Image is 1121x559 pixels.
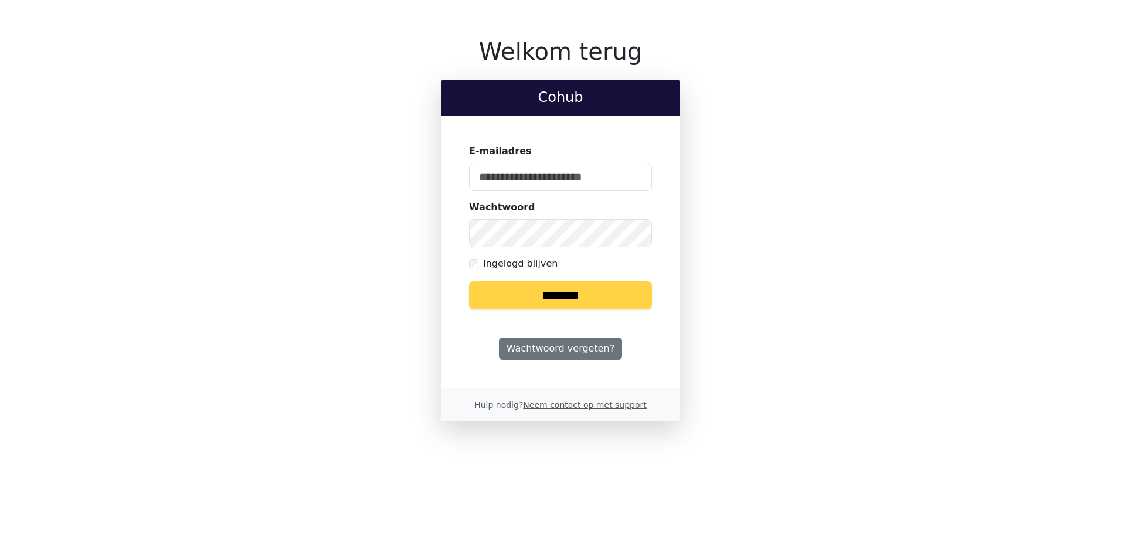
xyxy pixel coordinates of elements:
[450,89,671,106] h2: Cohub
[441,38,680,66] h1: Welkom terug
[483,257,558,271] label: Ingelogd blijven
[469,144,532,158] label: E-mailadres
[474,400,647,410] small: Hulp nodig?
[499,338,622,360] a: Wachtwoord vergeten?
[469,200,535,214] label: Wachtwoord
[523,400,646,410] a: Neem contact op met support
